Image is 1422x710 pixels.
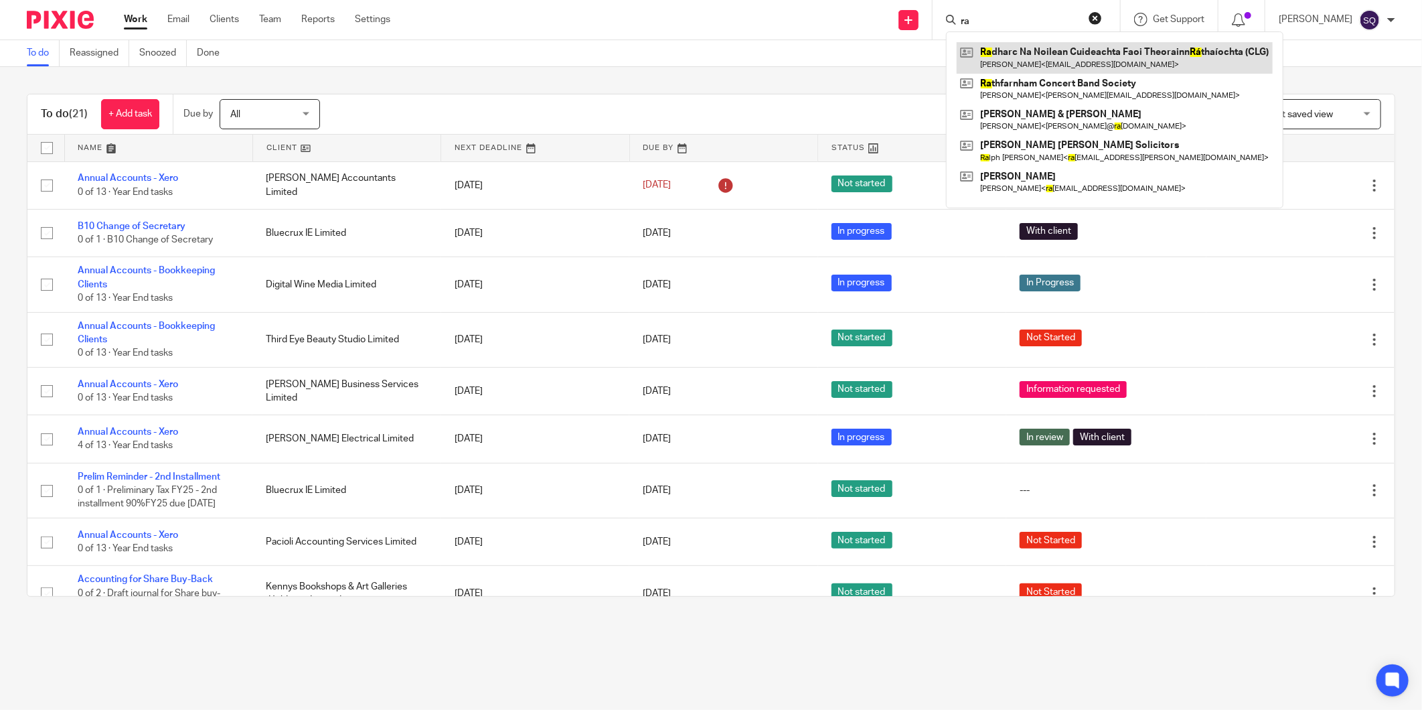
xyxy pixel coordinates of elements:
[78,293,173,303] span: 0 of 13 · Year End tasks
[441,463,629,518] td: [DATE]
[78,348,173,358] span: 0 of 13 · Year End tasks
[78,322,215,344] a: Annual Accounts - Bookkeeping Clients
[78,589,220,612] span: 0 of 2 · Draft journal for Share buy-back in Xero
[1089,11,1102,25] button: Clear
[1020,583,1082,600] span: Not Started
[78,266,215,289] a: Annual Accounts - Bookkeeping Clients
[832,532,892,549] span: Not started
[1279,13,1352,26] p: [PERSON_NAME]
[355,13,390,26] a: Settings
[27,40,60,66] a: To do
[252,312,441,367] td: Third Eye Beauty Studio Limited
[252,566,441,621] td: Kennys Bookshops & Art Galleries (Holdings) Limited
[832,223,892,240] span: In progress
[252,209,441,257] td: Bluecrux IE Limited
[1020,484,1193,497] div: ---
[1359,9,1380,31] img: svg%3E
[78,188,173,197] span: 0 of 13 · Year End tasks
[1020,275,1081,291] span: In Progress
[643,589,671,598] span: [DATE]
[1073,429,1131,445] span: With client
[832,275,892,291] span: In progress
[441,161,629,209] td: [DATE]
[78,393,173,403] span: 0 of 13 · Year End tasks
[101,99,159,129] a: + Add task
[643,335,671,344] span: [DATE]
[1020,381,1127,398] span: Information requested
[69,109,88,119] span: (21)
[832,330,892,346] span: Not started
[70,40,129,66] a: Reassigned
[139,40,187,66] a: Snoozed
[252,161,441,209] td: [PERSON_NAME] Accountants Limited
[252,367,441,415] td: [PERSON_NAME] Business Services Limited
[441,312,629,367] td: [DATE]
[1020,429,1070,445] span: In review
[441,209,629,257] td: [DATE]
[259,13,281,26] a: Team
[959,16,1080,28] input: Search
[832,381,892,398] span: Not started
[167,13,189,26] a: Email
[252,463,441,518] td: Bluecrux IE Limited
[441,415,629,463] td: [DATE]
[1258,110,1333,119] span: Select saved view
[832,175,892,192] span: Not started
[252,415,441,463] td: [PERSON_NAME] Electrical Limited
[643,537,671,547] span: [DATE]
[832,480,892,497] span: Not started
[183,107,213,121] p: Due by
[78,427,178,437] a: Annual Accounts - Xero
[1153,15,1204,24] span: Get Support
[197,40,230,66] a: Done
[27,11,94,29] img: Pixie
[78,486,217,509] span: 0 of 1 · Preliminary Tax FY25 - 2nd installment 90%FY25 due [DATE]
[1020,223,1078,240] span: With client
[78,441,173,451] span: 4 of 13 · Year End tasks
[301,13,335,26] a: Reports
[441,257,629,312] td: [DATE]
[441,566,629,621] td: [DATE]
[210,13,239,26] a: Clients
[124,13,147,26] a: Work
[230,110,240,119] span: All
[643,280,671,289] span: [DATE]
[643,386,671,396] span: [DATE]
[78,235,213,244] span: 0 of 1 · B10 Change of Secretary
[643,486,671,495] span: [DATE]
[1020,330,1082,346] span: Not Started
[78,575,213,584] a: Accounting for Share Buy-Back
[832,583,892,600] span: Not started
[78,472,220,482] a: Prelim Reminder - 2nd Installment
[41,107,88,121] h1: To do
[441,518,629,566] td: [DATE]
[252,257,441,312] td: Digital Wine Media Limited
[643,434,671,443] span: [DATE]
[78,380,178,389] a: Annual Accounts - Xero
[1020,532,1082,549] span: Not Started
[441,367,629,415] td: [DATE]
[643,228,671,238] span: [DATE]
[78,544,173,553] span: 0 of 13 · Year End tasks
[832,429,892,445] span: In progress
[78,222,185,231] a: B10 Change of Secretary
[78,530,178,540] a: Annual Accounts - Xero
[252,518,441,566] td: Pacioli Accounting Services Limited
[643,181,671,190] span: [DATE]
[78,173,178,183] a: Annual Accounts - Xero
